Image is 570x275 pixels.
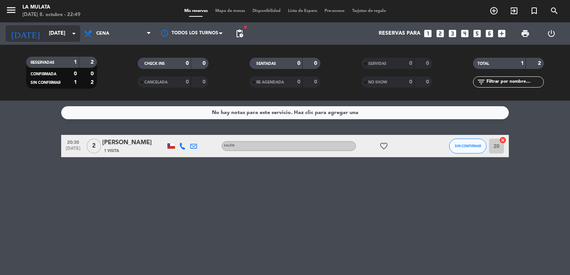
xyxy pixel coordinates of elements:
span: Tarjetas de regalo [348,9,390,13]
i: looks_3 [448,29,457,38]
strong: 0 [314,61,319,66]
strong: 0 [203,79,207,85]
span: Mis reservas [181,9,212,13]
strong: 0 [297,61,300,66]
span: Lista de Espera [284,9,321,13]
strong: 0 [426,61,430,66]
button: menu [6,4,17,18]
strong: 0 [186,61,189,66]
span: [DATE] [64,146,82,155]
span: SENTADAS [256,62,276,66]
span: 2 [87,139,101,154]
strong: 0 [74,71,77,76]
span: Pre-acceso [321,9,348,13]
span: CHECK INS [144,62,165,66]
i: power_settings_new [547,29,556,38]
i: exit_to_app [510,6,519,15]
span: RE AGENDADA [256,80,284,84]
strong: 2 [538,61,542,66]
div: [PERSON_NAME] [102,138,166,148]
i: add_circle_outline [489,6,498,15]
i: [DATE] [6,25,45,42]
strong: 0 [186,79,189,85]
span: pending_actions [235,29,244,38]
span: fiber_manual_record [243,25,248,29]
div: [DATE] 8. octubre - 22:49 [22,11,81,19]
i: looks_4 [460,29,470,38]
span: Reservas para [379,31,420,37]
strong: 1 [74,60,77,65]
span: Disponibilidad [249,9,284,13]
div: No hay notas para este servicio. Haz clic para agregar una [212,108,358,117]
i: filter_list [477,78,486,86]
i: looks_one [423,29,433,38]
strong: 2 [91,80,95,85]
span: Salón [224,144,235,147]
strong: 0 [297,79,300,85]
i: cancel [499,136,507,144]
span: Mapa de mesas [212,9,249,13]
span: TOTAL [477,62,489,66]
button: SIN CONFIRMAR [449,139,486,154]
strong: 2 [91,60,95,65]
span: SIN CONFIRMAR [455,144,481,148]
span: 20:30 [64,137,82,146]
input: Filtrar por nombre... [486,78,544,86]
span: Cena [96,31,109,36]
i: favorite_border [379,142,388,151]
strong: 1 [521,61,524,66]
i: turned_in_not [530,6,539,15]
span: 1 Visita [104,148,119,154]
strong: 0 [409,79,412,85]
span: CANCELADA [144,80,167,84]
i: looks_two [435,29,445,38]
i: search [550,6,559,15]
span: CONFIRMADA [31,72,56,76]
div: La Mulata [22,4,81,11]
i: looks_5 [472,29,482,38]
span: NO SHOW [368,80,387,84]
strong: 0 [409,61,412,66]
span: print [521,29,530,38]
strong: 0 [426,79,430,85]
i: add_box [497,29,507,38]
span: SERVIDAS [368,62,386,66]
i: arrow_drop_down [69,29,78,38]
i: looks_6 [485,29,494,38]
strong: 0 [203,61,207,66]
strong: 0 [314,79,319,85]
strong: 0 [91,71,95,76]
span: SIN CONFIRMAR [31,81,60,85]
span: RESERVADAS [31,61,54,64]
strong: 1 [74,80,77,85]
i: menu [6,4,17,16]
div: LOG OUT [538,22,564,45]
